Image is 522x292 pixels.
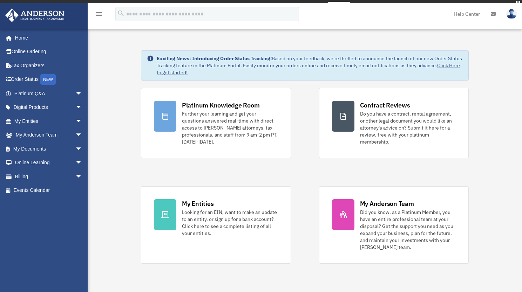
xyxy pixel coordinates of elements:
[157,55,272,62] strong: Exciting News: Introducing Order Status Tracking!
[360,209,456,251] div: Did you know, as a Platinum Member, you have an entire professional team at your disposal? Get th...
[5,31,89,45] a: Home
[5,169,93,183] a: Billingarrow_drop_down
[75,86,89,101] span: arrow_drop_down
[157,62,460,76] a: Click Here to get started!
[182,199,213,208] div: My Entities
[157,55,463,76] div: Based on your feedback, we're thrilled to announce the launch of our new Order Status Tracking fe...
[360,110,456,145] div: Do you have a contract, rental agreement, or other legal document you would like an attorney's ad...
[5,100,93,114] a: Digital Productsarrow_drop_down
[5,86,93,100] a: Platinum Q&Aarrow_drop_down
[117,9,125,17] i: search
[95,12,103,18] a: menu
[75,114,89,128] span: arrow_drop_down
[5,156,93,170] a: Online Learningarrow_drop_down
[75,100,89,115] span: arrow_drop_down
[182,101,260,110] div: Platinum Knowledge Room
[5,128,93,142] a: My Anderson Teamarrow_drop_down
[75,169,89,184] span: arrow_drop_down
[5,45,93,59] a: Online Ordering
[5,72,93,87] a: Order StatusNEW
[5,114,93,128] a: My Entitiesarrow_drop_down
[319,186,469,264] a: My Anderson Team Did you know, as a Platinum Member, you have an entire professional team at your...
[75,156,89,170] span: arrow_drop_down
[328,2,350,10] a: survey
[516,1,520,5] div: close
[319,88,469,158] a: Contract Reviews Do you have a contract, rental agreement, or other legal document you would like...
[141,186,291,264] a: My Entities Looking for an EIN, want to make an update to an entity, or sign up for a bank accoun...
[360,101,410,110] div: Contract Reviews
[5,58,93,72] a: Tax Organizers
[75,128,89,142] span: arrow_drop_down
[182,110,278,145] div: Further your learning and get your questions answered real-time with direct access to [PERSON_NAM...
[182,209,278,237] div: Looking for an EIN, want to make an update to an entity, or sign up for a bank account? Click her...
[95,10,103,18] i: menu
[5,142,93,156] a: My Documentsarrow_drop_down
[172,2,325,10] div: Get a chance to win 6 months of Platinum for free just by filling out this
[75,142,89,156] span: arrow_drop_down
[360,199,414,208] div: My Anderson Team
[141,88,291,158] a: Platinum Knowledge Room Further your learning and get your questions answered real-time with dire...
[40,74,56,85] div: NEW
[3,8,67,22] img: Anderson Advisors Platinum Portal
[5,183,93,197] a: Events Calendar
[506,9,517,19] img: User Pic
